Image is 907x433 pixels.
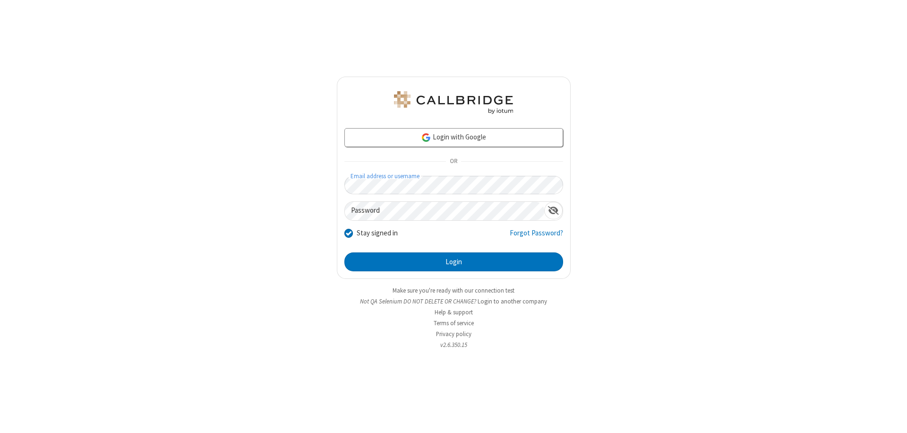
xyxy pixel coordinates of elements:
span: OR [446,155,461,168]
label: Stay signed in [357,228,398,239]
a: Make sure you're ready with our connection test [393,286,514,294]
input: Email address or username [344,176,563,194]
li: v2.6.350.15 [337,340,571,349]
img: QA Selenium DO NOT DELETE OR CHANGE [392,91,515,114]
input: Password [345,202,544,220]
a: Privacy policy [436,330,471,338]
a: Login with Google [344,128,563,147]
div: Show password [544,202,563,219]
a: Help & support [435,308,473,316]
button: Login to another company [478,297,547,306]
a: Terms of service [434,319,474,327]
img: google-icon.png [421,132,431,143]
a: Forgot Password? [510,228,563,246]
button: Login [344,252,563,271]
li: Not QA Selenium DO NOT DELETE OR CHANGE? [337,297,571,306]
